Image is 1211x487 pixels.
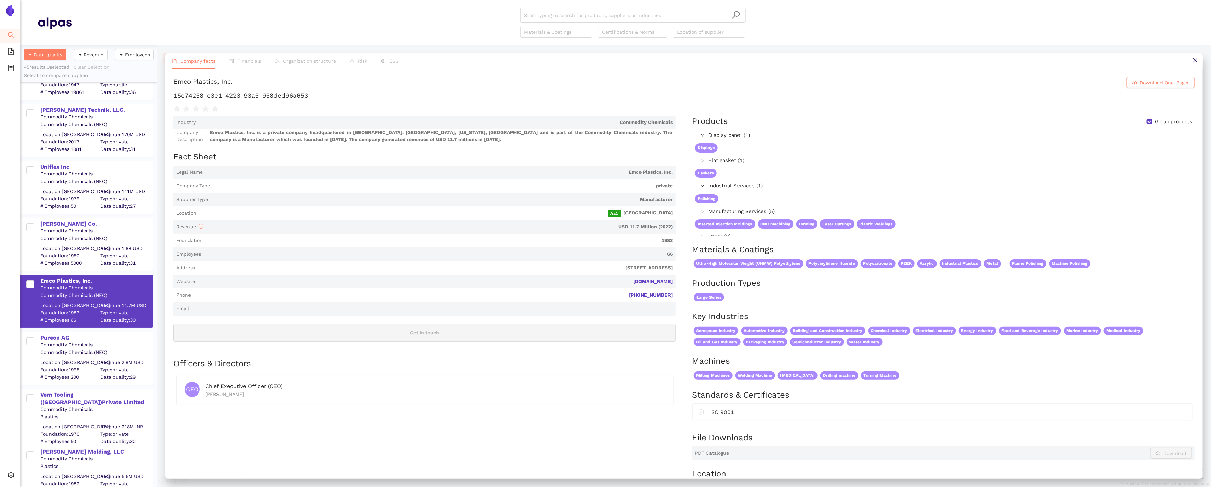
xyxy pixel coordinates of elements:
[78,52,83,58] span: caret-down
[709,207,1082,216] span: Manufacturing Services (5)
[74,49,108,60] button: caret-downRevenue
[1152,118,1195,125] span: Group products
[172,59,177,63] span: file-text
[790,327,865,335] span: Building and Construction Industry
[40,121,152,128] div: Commodity Chemicals (NEC)
[1187,53,1203,69] button: close
[205,383,283,389] span: Chief Executive Officer (CEO)
[40,431,96,438] span: Foundation: 1970
[40,292,152,299] div: Commodity Chemicals (NEC)
[212,105,219,112] span: star
[229,59,234,63] span: fund-view
[40,228,152,234] div: Commodity Chemicals
[758,219,793,229] span: CNC machining
[40,463,152,470] div: Plastics
[847,338,883,346] span: Water Industry
[917,259,937,268] span: Acrylic
[1140,79,1189,86] span: Download One-Pager
[692,181,1085,191] div: Industrial Services (1)
[40,82,96,88] span: Foundation: 1947
[198,119,673,126] span: Commodity Chemicals
[100,203,152,210] span: Data quality: 27
[40,438,96,445] span: # Employees: 50
[692,231,1085,242] div: Other (8)
[125,51,150,58] span: Employees
[709,157,1082,165] span: Flat gasket (1)
[40,473,96,480] div: Location: [GEOGRAPHIC_DATA]
[84,51,104,58] span: Revenue
[40,334,152,342] div: Pureon AG
[100,89,152,96] span: Data quality: 36
[204,251,673,258] span: 66
[40,359,96,366] div: Location: [GEOGRAPHIC_DATA]
[100,374,152,381] span: Data quality: 29
[40,448,152,456] div: [PERSON_NAME] Molding, LLC
[959,327,996,335] span: Energy Industry
[100,317,152,324] span: Data quality: 30
[40,188,96,195] div: Location: [GEOGRAPHIC_DATA]
[176,292,191,299] span: Phone
[275,59,280,63] span: apartment
[898,259,915,268] span: PEEK
[40,285,152,291] div: Commodity Chemicals
[100,359,152,366] div: Revenue: 2.9M USD
[40,220,152,228] div: [PERSON_NAME] Co.
[709,182,1082,190] span: Industrial Services (1)
[206,237,673,244] span: 1983
[100,310,152,316] span: Type: private
[796,219,817,229] span: Forming
[1104,327,1143,335] span: Medical Industry
[8,29,14,43] span: search
[100,302,152,309] div: Revenue: 11.7M USD
[608,210,621,217] span: Aa1
[100,260,152,267] span: Data quality: 31
[1010,259,1046,268] span: Flame Polishing
[73,61,114,72] button: Clear Selection
[868,327,910,335] span: Chemical Industry
[694,338,741,346] span: Oil and Gas Industry
[692,311,1195,323] h2: Key Industries
[692,116,728,127] div: Products
[358,58,367,64] span: Risk
[100,424,152,430] div: Revenue: 218M INR
[40,89,96,96] span: # Employees: 19861
[1049,259,1090,268] span: Machine Polishing
[173,77,233,88] div: Emco Plastics, Inc.
[692,389,1195,401] h2: Standards & Certificates
[173,358,676,370] h2: Officers & Directors
[100,245,152,252] div: Revenue: 1.8B USD
[40,245,96,252] div: Location: [GEOGRAPHIC_DATA]
[100,438,152,445] span: Data quality: 32
[176,183,210,189] span: Company Type
[692,130,1085,141] div: Display panel (1)
[100,431,152,438] span: Type: private
[176,278,195,285] span: Website
[381,59,386,63] span: eye
[24,49,66,60] button: caret-downData quality
[40,163,152,171] div: Uniflex Inc
[40,349,152,356] div: Commodity Chemicals (NEC)
[40,277,152,285] div: Emco Plastics, Inc.
[237,58,261,64] span: Financials
[692,468,1195,480] h2: Location
[100,188,152,195] div: Revenue: 111M USD
[199,224,203,229] span: info-circle
[861,259,896,268] span: Polycarbonate
[100,253,152,259] span: Type: private
[176,210,196,217] span: Location
[701,133,705,137] span: right
[40,424,96,430] div: Location: [GEOGRAPHIC_DATA]
[692,155,1085,166] div: Flat gasket (1)
[8,62,14,76] span: container
[34,51,62,58] span: Data quality
[694,327,738,335] span: Aerospace Industry
[206,169,673,176] span: Emco Plastics, Inc.
[40,131,96,138] div: Location: [GEOGRAPHIC_DATA]
[176,264,195,271] span: Address
[173,105,180,112] span: star
[173,151,676,163] h2: Fact Sheet
[701,234,705,239] span: right
[695,143,718,153] span: Displays
[100,131,152,138] div: Revenue: 170M USD
[695,169,717,178] span: Gaskets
